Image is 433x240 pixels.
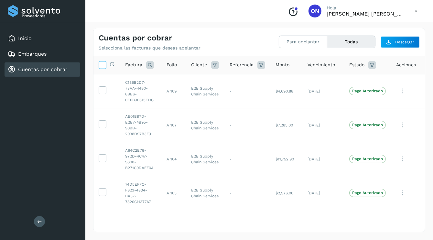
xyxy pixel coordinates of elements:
[327,11,404,17] p: OMAR NOE MARTINEZ RUBIO
[352,157,383,161] p: Pago Autorizado
[270,142,302,176] td: $11,752.90
[224,108,270,142] td: -
[99,45,200,51] p: Selecciona las facturas que deseas adelantar
[162,142,186,176] td: A 104
[186,176,224,210] td: E2E Supply Chain Services
[5,31,80,46] div: Inicio
[186,142,224,176] td: E2E Supply Chain Services
[125,61,142,68] span: Factura
[270,74,302,108] td: $4,690.88
[162,74,186,108] td: A 109
[5,47,80,61] div: Embarques
[352,89,383,93] p: Pago Autorizado
[5,62,80,77] div: Cuentas por cobrar
[224,74,270,108] td: -
[191,61,207,68] span: Cliente
[395,39,414,45] span: Descargar
[302,176,344,210] td: [DATE]
[224,176,270,210] td: -
[120,108,162,142] td: AE01B97D-E2E7-4B95-90BB-2098D97B3F31
[120,142,162,176] td: A64C2E78-972D-4C47-9808-B271C9DAFF0A
[18,35,32,41] a: Inicio
[167,61,177,68] span: Folio
[186,74,224,108] td: E2E Supply Chain Services
[276,61,289,68] span: Monto
[18,66,68,72] a: Cuentas por cobrar
[308,61,335,68] span: Vencimiento
[230,61,254,68] span: Referencia
[279,36,327,48] button: Para adelantar
[352,191,383,195] p: Pago Autorizado
[162,176,186,210] td: A 105
[327,36,375,48] button: Todas
[224,142,270,176] td: -
[327,5,404,11] p: Hola,
[99,33,172,43] h4: Cuentas por cobrar
[270,176,302,210] td: $2,576.00
[352,123,383,127] p: Pago Autorizado
[302,142,344,176] td: [DATE]
[302,108,344,142] td: [DATE]
[302,74,344,108] td: [DATE]
[186,108,224,142] td: E2E Supply Chain Services
[22,14,78,18] p: Proveedores
[349,61,364,68] span: Estado
[381,36,420,48] button: Descargar
[162,108,186,142] td: A 107
[120,74,162,108] td: C186B2D7-73AA-4480-8BE6-0E0B30315EDC
[270,108,302,142] td: $7,285.00
[396,61,416,68] span: Acciones
[120,176,162,210] td: 74D5EFFC-F823-4334-BA37-7320C11377A7
[18,51,47,57] a: Embarques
